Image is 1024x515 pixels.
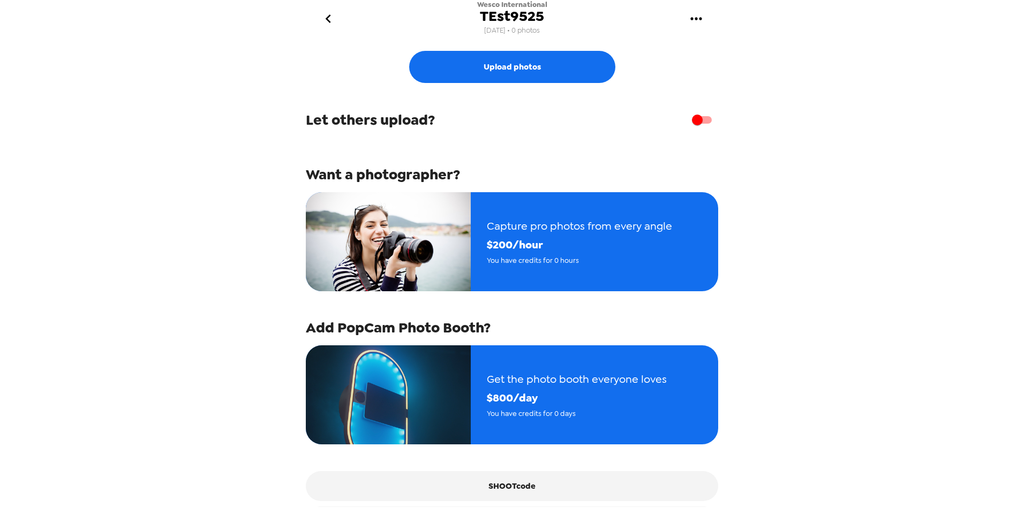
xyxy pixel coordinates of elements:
button: SHOOTcode [306,471,718,501]
span: [DATE] • 0 photos [484,24,540,38]
span: $ 200 /hour [487,236,672,254]
button: Get the photo booth everyone loves$800/dayYou have credits for 0 days [306,345,718,444]
span: Let others upload? [306,110,435,130]
span: TEst9525 [480,9,544,24]
img: photographer example [306,192,471,291]
span: Get the photo booth everyone loves [487,370,667,389]
span: You have credits for 0 days [487,407,667,420]
span: Capture pro photos from every angle [487,217,672,236]
span: Want a photographer? [306,165,460,184]
span: Add PopCam Photo Booth? [306,318,491,337]
button: go back [311,2,345,36]
button: gallery menu [679,2,713,36]
button: Upload photos [409,51,615,83]
span: $ 800 /day [487,389,667,407]
button: Capture pro photos from every angle$200/hourYou have credits for 0 hours [306,192,718,291]
span: You have credits for 0 hours [487,254,672,267]
img: popcam example [306,345,471,444]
